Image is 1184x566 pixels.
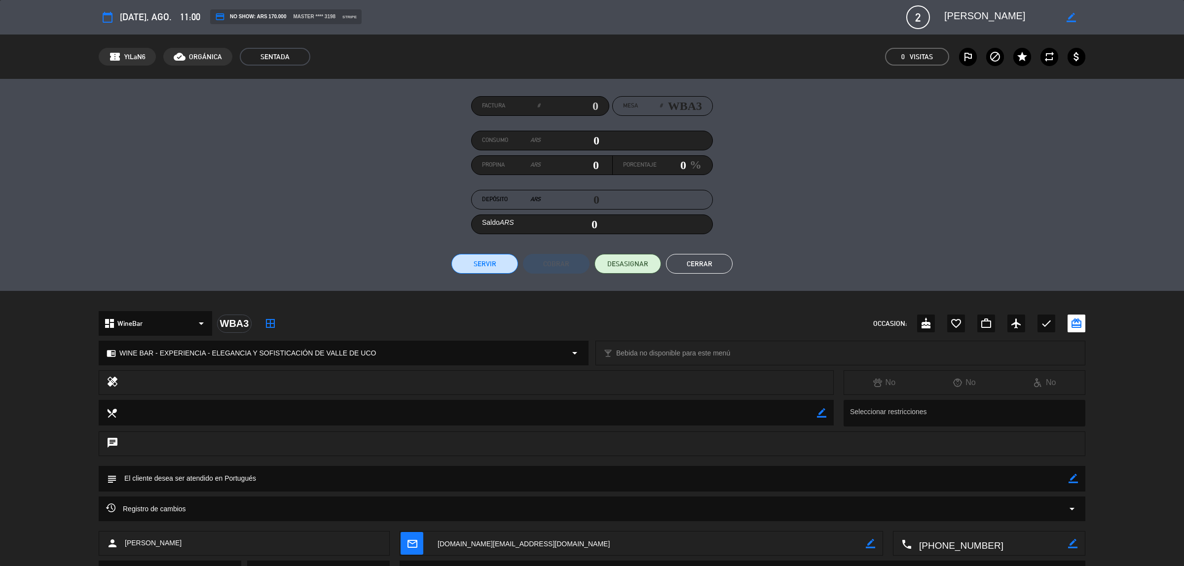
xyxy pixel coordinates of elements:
[99,8,116,26] button: calendar_today
[980,318,992,329] i: work_outline
[530,136,541,145] em: ARS
[623,160,657,170] label: Porcentaje
[195,318,207,329] i: arrow_drop_down
[264,318,276,329] i: border_all
[342,14,357,20] span: stripe
[482,195,541,205] label: Depósito
[925,376,1005,389] div: No
[901,538,912,549] i: local_phone
[117,318,143,329] span: WineBar
[844,376,925,389] div: No
[109,51,121,63] span: confirmation_number
[962,51,974,63] i: outlined_flag
[482,160,541,170] label: Propina
[102,11,113,23] i: calendar_today
[104,318,115,329] i: dashboard
[215,12,225,22] i: credit_card
[106,407,117,418] i: local_dining
[482,136,541,145] label: Consumo
[189,51,222,63] span: ORGÁNICA
[107,437,118,451] i: chat
[180,9,200,25] span: 11:00
[119,348,376,359] span: WINE BAR - EXPERIENCIA - ELEGANCIA Y SOFISTICACIÓN DE VALLE DE UCO
[666,254,733,274] button: Cerrar
[660,101,663,111] em: #
[1071,51,1082,63] i: attach_money
[482,101,540,111] label: Factura
[817,408,826,418] i: border_color
[686,155,702,175] em: %
[616,348,730,359] span: Bebida no disponible para este menú
[1004,376,1085,389] div: No
[107,537,118,549] i: person
[1010,318,1022,329] i: airplanemode_active
[873,318,907,329] span: OCCASION:
[663,99,702,113] input: number
[1069,474,1078,483] i: border_color
[603,349,613,358] i: local_bar
[1071,318,1082,329] i: card_giftcard
[866,539,875,548] i: border_color
[407,538,417,549] i: mail_outline
[1040,318,1052,329] i: check
[901,51,905,63] span: 0
[482,217,514,228] label: Saldo
[657,158,686,173] input: 0
[569,347,581,359] i: arrow_drop_down
[106,473,117,484] i: subject
[530,160,541,170] em: ARS
[989,51,1001,63] i: block
[120,9,172,25] span: [DATE], ago.
[540,99,598,113] input: 0
[1067,13,1076,22] i: border_color
[537,101,540,111] em: #
[125,537,182,549] span: [PERSON_NAME]
[910,51,933,63] em: Visitas
[523,254,590,274] button: Cobrar
[107,376,118,389] i: healing
[174,51,185,63] i: cloud_done
[106,503,186,515] span: Registro de cambios
[906,5,930,29] span: 2
[500,218,514,226] em: ARS
[1016,51,1028,63] i: star
[1043,51,1055,63] i: repeat
[124,51,146,63] span: YtLaN6
[530,195,541,205] em: ARS
[451,254,518,274] button: Servir
[920,318,932,329] i: cake
[541,158,599,173] input: 0
[541,133,599,148] input: 0
[1068,539,1077,548] i: border_color
[594,254,661,274] button: DESASIGNAR
[215,12,286,22] span: NO SHOW: ARS 170.000
[1066,503,1078,515] i: arrow_drop_down
[607,259,648,269] span: DESASIGNAR
[240,48,310,66] span: SENTADA
[107,349,116,358] i: chrome_reader_mode
[217,315,252,333] div: WBA3
[950,318,962,329] i: favorite_border
[623,101,638,111] span: Mesa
